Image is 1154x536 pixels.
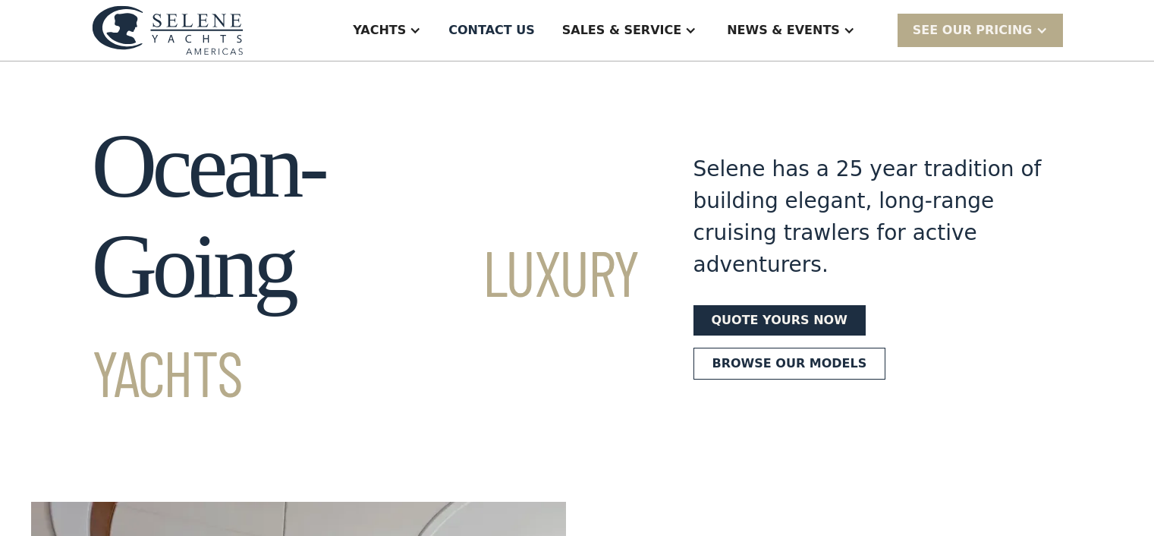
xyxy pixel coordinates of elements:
[448,21,535,39] div: Contact US
[693,153,1042,281] div: Selene has a 25 year tradition of building elegant, long-range cruising trawlers for active adven...
[92,5,244,55] img: logo
[562,21,681,39] div: Sales & Service
[693,305,866,336] a: Quote yours now
[727,21,840,39] div: News & EVENTS
[693,348,886,380] a: Browse our models
[92,116,639,417] h1: Ocean-Going
[353,21,406,39] div: Yachts
[92,233,639,410] span: Luxury Yachts
[913,21,1033,39] div: SEE Our Pricing
[898,14,1063,46] div: SEE Our Pricing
